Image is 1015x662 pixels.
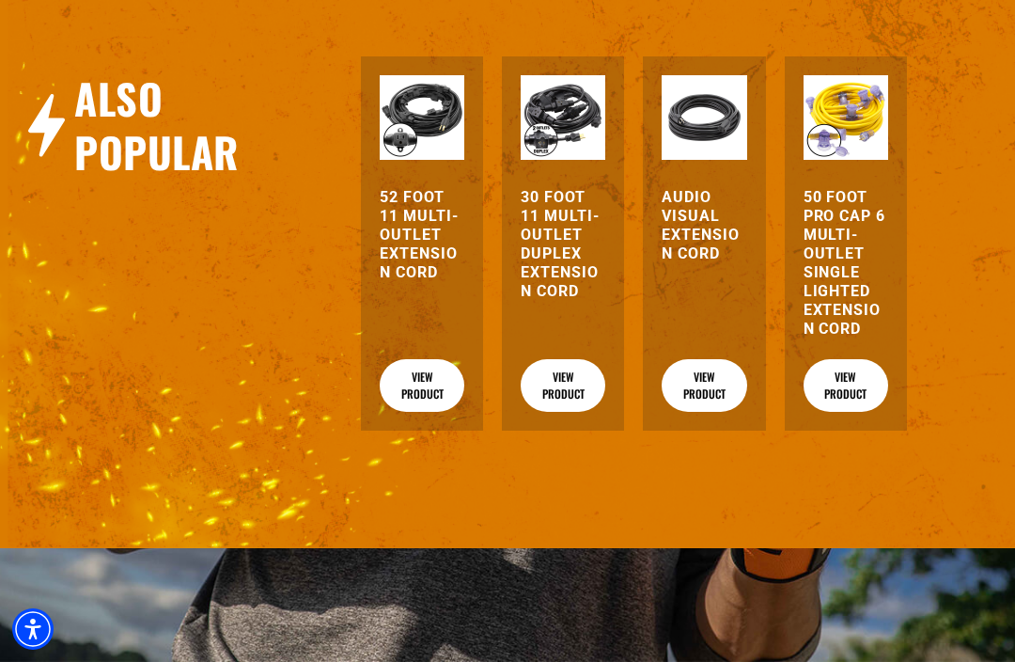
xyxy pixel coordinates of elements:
a: Audio Visual Extension Cord [662,188,746,263]
a: View Product [521,359,605,412]
img: black [380,75,464,160]
a: View Product [662,359,746,412]
a: View Product [804,359,888,412]
img: yellow [804,75,888,160]
img: black [521,75,605,160]
div: Accessibility Menu [12,608,54,650]
a: View Product [380,359,464,412]
img: black [662,75,746,160]
a: 30 Foot 11 Multi-Outlet Duplex Extension Cord [521,188,605,301]
a: 52 Foot 11 Multi-Outlet Extension Cord [380,188,464,282]
a: 50 Foot Pro Cap 6 Multi-Outlet Single Lighted Extension Cord [804,188,888,339]
h2: Also Popular [74,71,253,179]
